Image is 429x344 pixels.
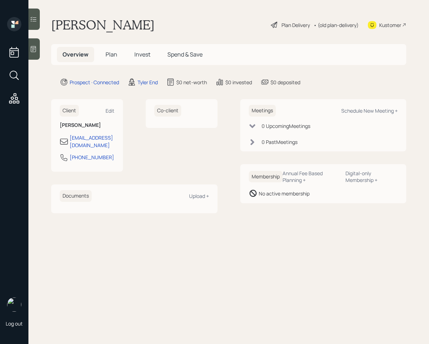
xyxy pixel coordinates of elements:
[283,170,340,183] div: Annual Fee Based Planning +
[60,190,92,202] h6: Documents
[345,170,398,183] div: Digital-only Membership +
[134,50,150,58] span: Invest
[259,190,310,197] div: No active membership
[176,79,207,86] div: $0 net-worth
[70,79,119,86] div: Prospect · Connected
[379,21,401,29] div: Kustomer
[51,17,155,33] h1: [PERSON_NAME]
[262,138,297,146] div: 0 Past Meeting s
[313,21,359,29] div: • (old plan-delivery)
[262,122,310,130] div: 0 Upcoming Meeting s
[138,79,158,86] div: Tyler End
[106,50,117,58] span: Plan
[70,134,114,149] div: [EMAIL_ADDRESS][DOMAIN_NAME]
[70,154,114,161] div: [PHONE_NUMBER]
[60,122,114,128] h6: [PERSON_NAME]
[225,79,252,86] div: $0 invested
[189,193,209,199] div: Upload +
[60,105,79,117] h6: Client
[106,107,114,114] div: Edit
[341,107,398,114] div: Schedule New Meeting +
[249,105,276,117] h6: Meetings
[249,171,283,183] h6: Membership
[7,297,21,312] img: retirable_logo.png
[167,50,203,58] span: Spend & Save
[63,50,89,58] span: Overview
[6,320,23,327] div: Log out
[281,21,310,29] div: Plan Delivery
[154,105,181,117] h6: Co-client
[270,79,300,86] div: $0 deposited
